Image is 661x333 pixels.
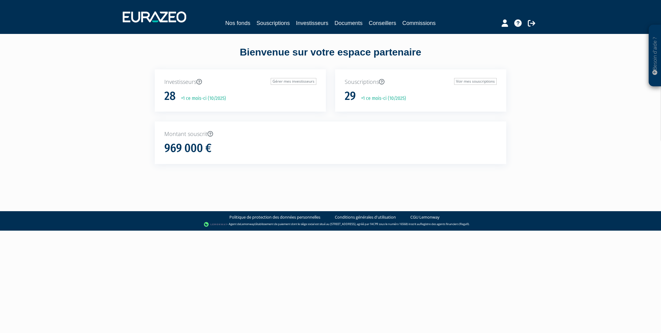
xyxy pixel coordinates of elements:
[177,95,226,102] p: +1 ce mois-ci (10/2025)
[402,19,436,27] a: Commissions
[257,19,290,27] a: Souscriptions
[240,222,255,226] a: Lemonway
[335,19,363,27] a: Documents
[204,221,228,228] img: logo-lemonway.png
[420,222,469,226] a: Registre des agents financiers (Regafi)
[651,28,659,84] p: Besoin d'aide ?
[164,78,316,86] p: Investisseurs
[164,142,211,155] h1: 969 000 €
[164,90,176,103] h1: 28
[296,19,328,27] a: Investisseurs
[345,78,497,86] p: Souscriptions
[6,221,655,228] div: - Agent de (établissement de paiement dont le siège social est situé au [STREET_ADDRESS], agréé p...
[345,90,356,103] h1: 29
[225,19,250,27] a: Nos fonds
[164,130,497,138] p: Montant souscrit
[410,214,440,220] a: CGU Lemonway
[271,78,316,85] a: Gérer mes investisseurs
[357,95,406,102] p: +1 ce mois-ci (10/2025)
[150,45,511,69] div: Bienvenue sur votre espace partenaire
[454,78,497,85] a: Voir mes souscriptions
[335,214,396,220] a: Conditions générales d'utilisation
[123,11,186,23] img: 1732889491-logotype_eurazeo_blanc_rvb.png
[369,19,396,27] a: Conseillers
[229,214,320,220] a: Politique de protection des données personnelles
